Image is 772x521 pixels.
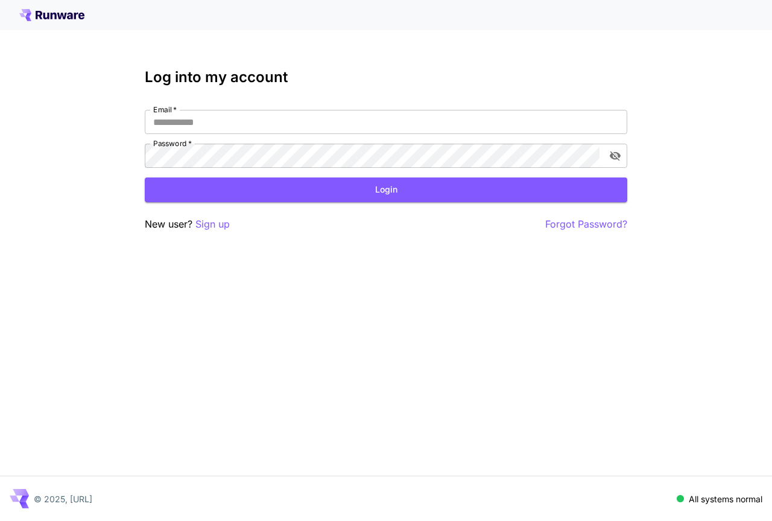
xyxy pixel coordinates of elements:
[195,217,230,232] button: Sign up
[153,104,177,115] label: Email
[145,177,627,202] button: Login
[34,493,92,505] p: © 2025, [URL]
[153,138,192,149] label: Password
[545,217,627,232] button: Forgot Password?
[145,69,627,86] h3: Log into my account
[604,145,626,167] button: toggle password visibility
[689,493,762,505] p: All systems normal
[145,217,230,232] p: New user?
